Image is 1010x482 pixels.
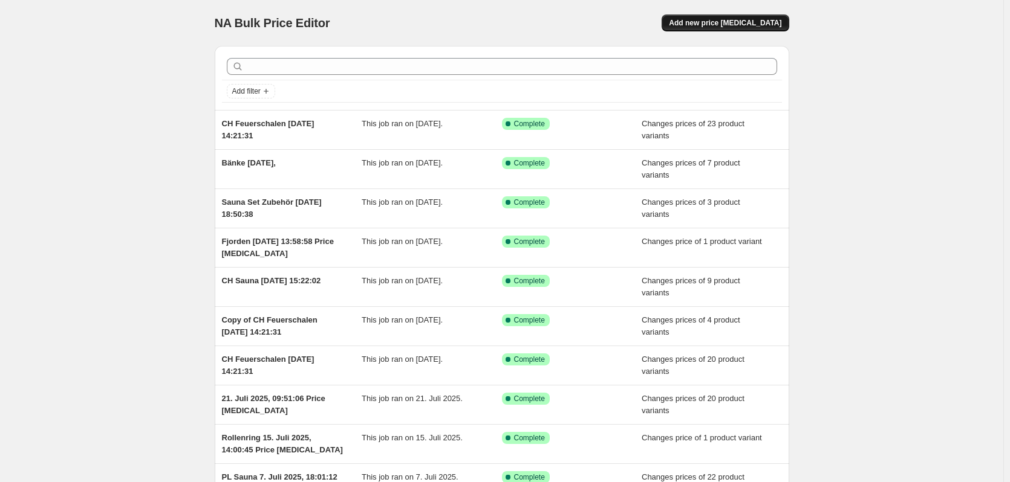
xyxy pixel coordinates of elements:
[222,237,334,258] span: Fjorden [DATE] 13:58:58 Price [MEDICAL_DATA]
[514,119,545,129] span: Complete
[362,433,463,442] span: This job ran on 15. Juli 2025.
[222,119,314,140] span: CH Feuerschalen [DATE] 14:21:31
[642,276,740,297] span: Changes prices of 9 product variants
[362,198,443,207] span: This job ran on [DATE].
[362,315,443,324] span: This job ran on [DATE].
[642,355,744,376] span: Changes prices of 20 product variants
[222,433,343,454] span: Rollenring 15. Juli 2025, 14:00:45 Price [MEDICAL_DATA]
[232,86,261,96] span: Add filter
[222,158,276,167] span: Bänke [DATE],
[222,315,318,336] span: Copy of CH Feuerschalen [DATE] 14:21:31
[514,276,545,286] span: Complete
[642,119,744,140] span: Changes prices of 23 product variants
[222,276,321,285] span: CH Sauna [DATE] 15:22:02
[514,355,545,364] span: Complete
[222,198,322,219] span: Sauna Set Zubehör [DATE] 18:50:38
[362,158,443,167] span: This job ran on [DATE].
[642,315,740,336] span: Changes prices of 4 product variants
[642,198,740,219] span: Changes prices of 3 product variants
[362,276,443,285] span: This job ran on [DATE].
[362,472,458,481] span: This job ran on 7. Juli 2025.
[514,394,545,403] span: Complete
[669,18,781,28] span: Add new price [MEDICAL_DATA]
[642,433,762,442] span: Changes price of 1 product variant
[662,14,789,31] button: Add new price [MEDICAL_DATA]
[514,237,545,246] span: Complete
[514,472,545,482] span: Complete
[362,237,443,246] span: This job ran on [DATE].
[222,355,314,376] span: CH Feuerschalen [DATE] 14:21:31
[215,16,330,30] span: NA Bulk Price Editor
[362,394,463,403] span: This job ran on 21. Juli 2025.
[222,394,325,415] span: 21. Juli 2025, 09:51:06 Price [MEDICAL_DATA]
[362,355,443,364] span: This job ran on [DATE].
[362,119,443,128] span: This job ran on [DATE].
[514,315,545,325] span: Complete
[642,158,740,179] span: Changes prices of 7 product variants
[514,198,545,207] span: Complete
[514,433,545,443] span: Complete
[222,472,337,481] span: PL Sauna 7. Juli 2025, 18:01:12
[642,237,762,246] span: Changes price of 1 product variant
[514,158,545,168] span: Complete
[227,84,275,98] button: Add filter
[642,394,744,415] span: Changes prices of 20 product variants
